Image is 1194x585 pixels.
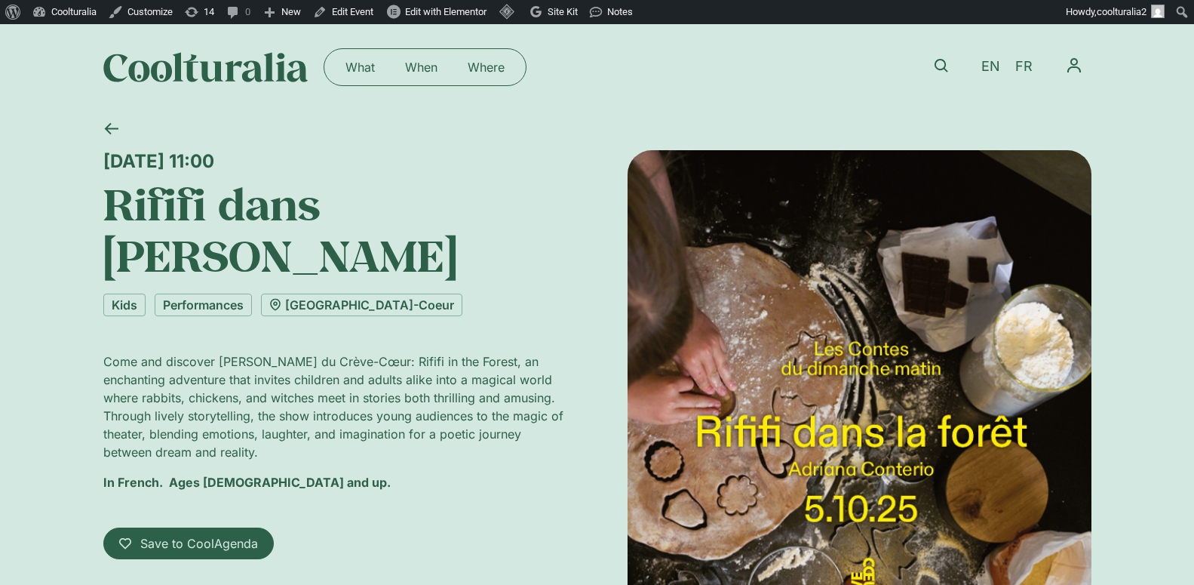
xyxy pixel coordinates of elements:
a: EN [974,56,1008,78]
nav: Menu [330,55,520,79]
span: Save to CoolAgenda [140,534,258,553]
h1: Rififi dans [PERSON_NAME] [103,178,567,282]
a: Kids [103,294,146,316]
div: [DATE] 11:00 [103,150,567,172]
a: Where [453,55,520,79]
a: When [390,55,453,79]
strong: In French. Ages [DEMOGRAPHIC_DATA] and up. [103,475,391,490]
span: Edit with Elementor [405,6,487,17]
a: [GEOGRAPHIC_DATA]-Coeur [261,294,462,316]
button: Menu Toggle [1057,48,1091,83]
span: EN [981,59,1000,75]
p: Come and discover [PERSON_NAME] du Crève-Cœur: Rififi in the Forest, an enchanting adventure that... [103,353,567,461]
a: Save to CoolAgenda [103,528,274,559]
span: coolturalia2 [1097,6,1146,17]
a: What [330,55,390,79]
span: Site Kit [548,6,578,17]
a: FR [1008,56,1040,78]
a: Performances [155,294,252,316]
span: FR [1015,59,1033,75]
nav: Menu [1057,48,1091,83]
